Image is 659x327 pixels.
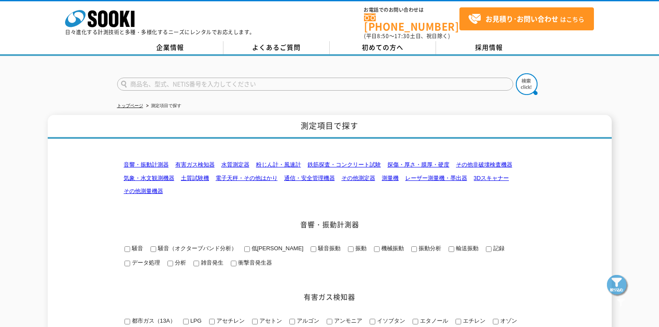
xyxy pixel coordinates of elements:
[181,175,209,181] a: 土質試験機
[461,317,485,324] span: エチレン
[215,317,245,324] span: アセチレン
[284,175,335,181] a: 通信・安全管理機器
[493,319,498,324] input: オゾン
[485,13,558,24] strong: お見積り･お問い合わせ
[516,73,538,95] img: btn_search.png
[498,317,517,324] span: オゾン
[486,246,492,252] input: 記録
[374,246,380,252] input: 機械振動
[330,41,436,54] a: 初めての方へ
[405,175,467,181] a: レーザー測量機・墨出器
[125,261,130,266] input: データ処理
[474,175,509,181] a: 3Dスキャナー
[387,161,449,168] a: 探傷・厚さ・膜厚・硬度
[244,246,250,252] input: 低[PERSON_NAME]
[377,32,389,40] span: 8:50
[449,246,454,252] input: 輸送振動
[394,32,410,40] span: 17:30
[375,317,405,324] span: イソブタン
[65,29,255,35] p: 日々進化する計測技術と多種・多様化するニーズにレンタルでお応えします。
[370,319,375,324] input: イソブタン
[341,175,375,181] a: その他測定器
[144,101,181,111] li: 測定項目で探す
[173,259,186,266] span: 分析
[130,259,160,266] span: データ処理
[199,259,223,266] span: 雑音発生
[382,175,399,181] a: 測量機
[117,78,513,91] input: 商品名、型式、NETIS番号を入力してください
[209,319,215,324] input: アセチレン
[130,317,176,324] span: 都市ガス（13A）
[418,317,448,324] span: エタノール
[413,319,418,324] input: エタノール
[332,317,362,324] span: アンモニア
[151,246,156,252] input: 騒音（オクターブバンド分析）
[256,161,301,168] a: 粉じん計・風速計
[468,13,584,26] span: はこちら
[436,41,542,54] a: 採用情報
[117,220,542,229] h2: 音響・振動計測器
[362,43,403,52] span: 初めての方へ
[231,261,236,266] input: 衝撃音発生器
[156,245,237,252] span: 騒音（オクターブバンド分析）
[167,261,173,266] input: 分析
[125,246,130,252] input: 騒音
[189,317,202,324] span: LPG
[193,261,199,266] input: 雑音発生
[316,245,341,252] span: 騒音振動
[130,245,143,252] span: 騒音
[124,175,174,181] a: 気象・水文観測機器
[411,246,417,252] input: 振動分析
[124,161,169,168] a: 音響・振動計測器
[492,245,505,252] span: 記録
[417,245,441,252] span: 振動分析
[117,103,143,108] a: トップページ
[456,161,512,168] a: その他非破壊検査機器
[327,319,332,324] input: アンモニア
[124,188,163,194] a: その他測量機器
[380,245,404,252] span: 機械振動
[117,292,542,301] h2: 有害ガス検知器
[364,7,459,13] span: お電話でのお問い合わせは
[454,245,479,252] span: 輸送振動
[459,7,594,30] a: お見積り･お問い合わせはこちら
[308,161,381,168] a: 鉄筋探査・コンクリート試験
[221,161,249,168] a: 水質測定器
[183,319,189,324] input: LPG
[175,161,215,168] a: 有害ガス検知器
[364,32,450,40] span: (平日 ～ 土日、祝日除く)
[252,319,258,324] input: アセトン
[117,41,223,54] a: 企業情報
[258,317,282,324] span: アセトン
[223,41,330,54] a: よくあるご質問
[364,13,459,31] a: [PHONE_NUMBER]
[295,317,319,324] span: アルゴン
[311,246,316,252] input: 騒音振動
[125,319,130,324] input: 都市ガス（13A）
[250,245,304,252] span: 低[PERSON_NAME]
[236,259,272,266] span: 衝撃音発生器
[348,246,354,252] input: 振動
[456,319,461,324] input: エチレン
[48,115,612,139] h1: 測定項目で探す
[216,175,278,181] a: 電子天秤・その他はかり
[289,319,295,324] input: アルゴン
[354,245,367,252] span: 振動
[607,275,629,297] img: btn_search_fixed.png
